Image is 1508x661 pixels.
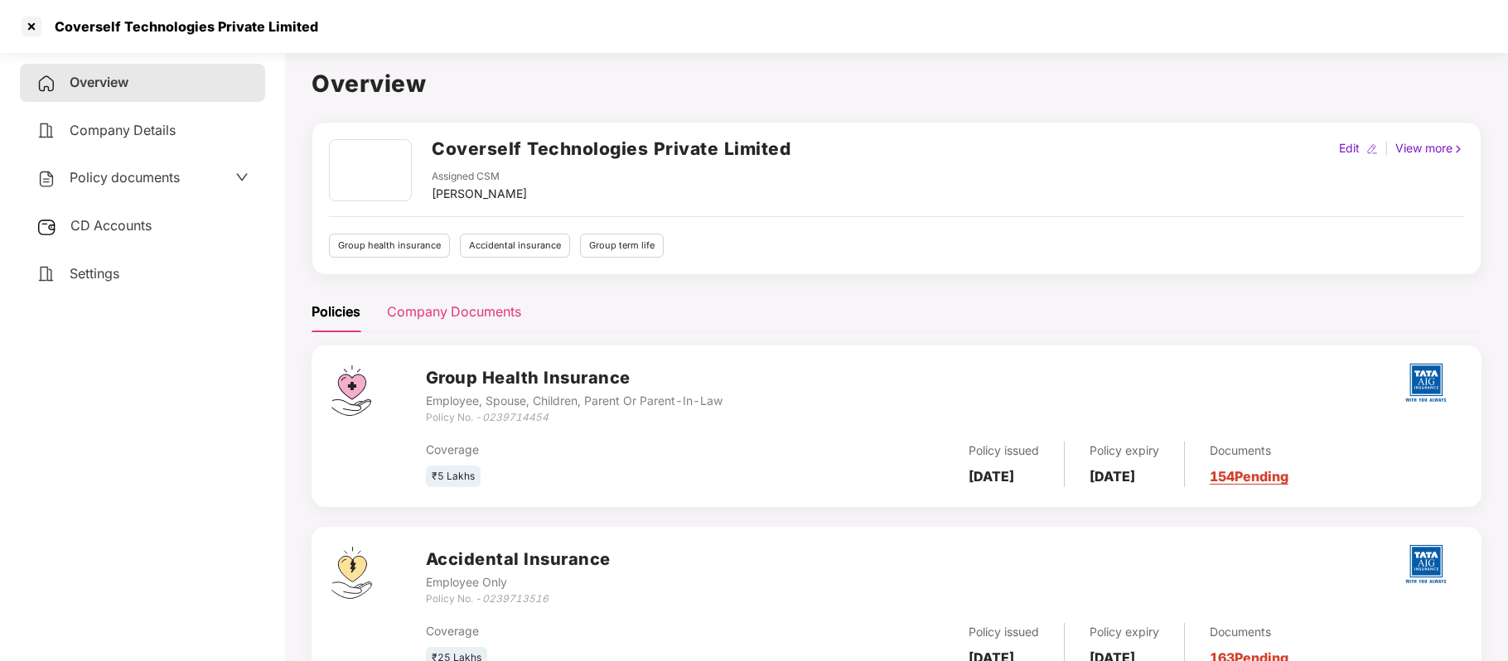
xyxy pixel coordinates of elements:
img: svg+xml;base64,PHN2ZyB4bWxucz0iaHR0cDovL3d3dy53My5vcmcvMjAwMC9zdmciIHdpZHRoPSI0OS4zMjEiIGhlaWdodD... [331,547,372,599]
i: 0239713516 [482,592,549,605]
div: Assigned CSM [432,169,527,185]
div: [PERSON_NAME] [432,185,527,203]
div: Policy No. - [426,591,611,607]
div: View more [1392,139,1467,157]
img: tatag.png [1397,354,1455,412]
img: svg+xml;base64,PHN2ZyB4bWxucz0iaHR0cDovL3d3dy53My5vcmcvMjAwMC9zdmciIHdpZHRoPSI0Ny43MTQiIGhlaWdodD... [331,365,371,416]
span: CD Accounts [70,217,152,234]
img: svg+xml;base64,PHN2ZyB3aWR0aD0iMjUiIGhlaWdodD0iMjQiIHZpZXdCb3g9IjAgMCAyNSAyNCIgZmlsbD0ibm9uZSIgeG... [36,217,57,237]
span: Policy documents [70,169,180,186]
img: svg+xml;base64,PHN2ZyB4bWxucz0iaHR0cDovL3d3dy53My5vcmcvMjAwMC9zdmciIHdpZHRoPSIyNCIgaGVpZ2h0PSIyNC... [36,121,56,141]
div: Policies [312,302,360,322]
div: Coverself Technologies Private Limited [45,18,318,35]
div: Coverage [426,622,771,640]
div: Group term life [580,234,664,258]
a: 154 Pending [1210,468,1288,485]
div: Policy expiry [1090,441,1159,460]
div: | [1381,139,1392,157]
span: down [235,171,249,184]
img: rightIcon [1452,143,1464,155]
img: tatag.png [1397,535,1455,593]
div: ₹5 Lakhs [426,466,481,488]
div: Group health insurance [329,234,450,258]
div: Policy issued [969,623,1039,641]
div: Employee Only [426,573,611,591]
div: Documents [1210,623,1288,641]
span: Company Details [70,122,176,138]
div: Accidental insurance [460,234,570,258]
span: Settings [70,265,119,282]
b: [DATE] [969,468,1014,485]
div: Company Documents [387,302,521,322]
div: Employee, Spouse, Children, Parent Or Parent-In-Law [426,392,723,410]
i: 0239714454 [482,411,549,423]
div: Policy No. - [426,410,723,426]
h1: Overview [312,65,1481,102]
img: svg+xml;base64,PHN2ZyB4bWxucz0iaHR0cDovL3d3dy53My5vcmcvMjAwMC9zdmciIHdpZHRoPSIyNCIgaGVpZ2h0PSIyNC... [36,264,56,284]
h2: Coverself Technologies Private Limited [432,135,790,162]
h3: Accidental Insurance [426,547,611,572]
div: Policy expiry [1090,623,1159,641]
div: Coverage [426,441,771,459]
img: editIcon [1366,143,1378,155]
img: svg+xml;base64,PHN2ZyB4bWxucz0iaHR0cDovL3d3dy53My5vcmcvMjAwMC9zdmciIHdpZHRoPSIyNCIgaGVpZ2h0PSIyNC... [36,169,56,189]
div: Edit [1336,139,1363,157]
span: Overview [70,74,128,90]
div: Documents [1210,441,1288,460]
div: Policy issued [969,441,1039,460]
h3: Group Health Insurance [426,365,723,391]
img: svg+xml;base64,PHN2ZyB4bWxucz0iaHR0cDovL3d3dy53My5vcmcvMjAwMC9zdmciIHdpZHRoPSIyNCIgaGVpZ2h0PSIyNC... [36,74,56,94]
b: [DATE] [1090,468,1135,485]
